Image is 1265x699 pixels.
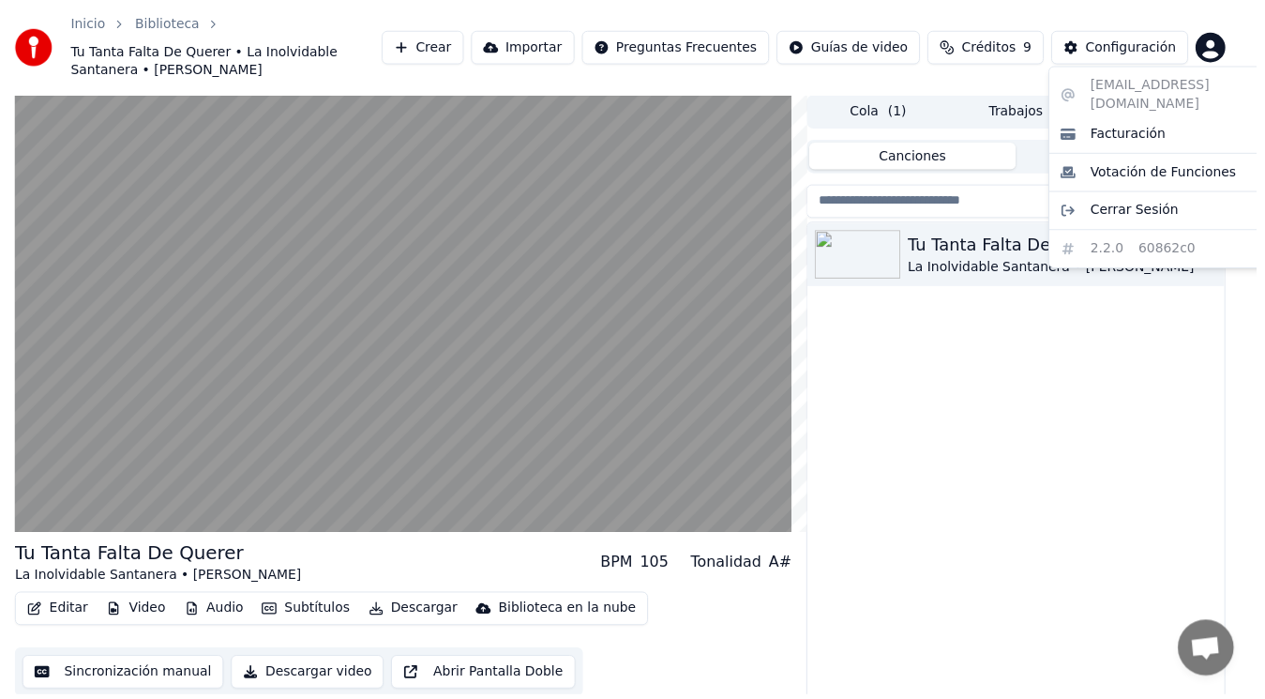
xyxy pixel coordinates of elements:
button: Descargar [364,600,469,626]
div: Biblioteca en la nube [502,603,640,622]
button: Crear [384,31,467,65]
button: Playlists [1023,144,1231,171]
div: Configuración [1093,38,1184,57]
div: Tonalidad [696,555,767,577]
button: Video [99,600,173,626]
div: La Inolvidable Santanera • [PERSON_NAME] [914,260,1226,279]
nav: breadcrumb [71,15,384,81]
button: Abrir Pantalla Doble [394,660,579,693]
div: La Inolvidable Santanera • [PERSON_NAME] [15,570,303,588]
div: Chat abierto [1186,624,1242,680]
img: youka [15,29,53,67]
button: Trabajos [954,99,1092,126]
div: A# [775,555,797,577]
span: Votación de Funciones [1098,164,1245,183]
span: Cerrar Sesión [1098,203,1187,221]
button: Guías de video [782,31,926,65]
button: Descargar video [233,660,386,693]
div: Tu Tanta Falta De Querer [914,234,1226,260]
div: BPM [605,555,637,577]
span: 9 [1031,38,1039,57]
button: Cola [815,99,954,126]
span: ( 1 ) [894,103,912,122]
button: Subtítulos [256,600,359,626]
button: Sincronización manual [23,660,225,693]
button: Canciones [815,144,1023,171]
button: Importar [474,31,579,65]
button: Audio [178,600,253,626]
div: Tu Tanta Falta De Querer [15,543,303,570]
a: Inicio [71,15,106,34]
div: 105 [644,555,673,577]
button: Preguntas Frecuentes [586,31,775,65]
button: Editar [20,600,96,626]
span: Facturación [1098,126,1174,144]
a: Biblioteca [136,15,201,34]
span: Créditos [969,38,1023,57]
span: Tu Tanta Falta De Querer • La Inolvidable Santanera • [PERSON_NAME] [71,43,384,81]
